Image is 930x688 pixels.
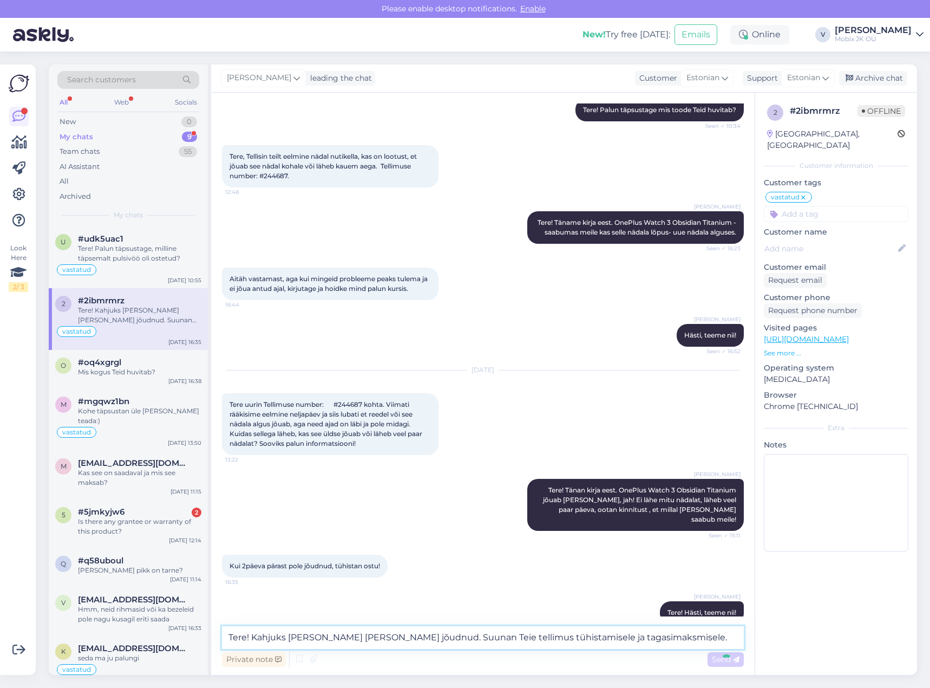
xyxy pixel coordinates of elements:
[62,267,91,273] span: vastatud
[694,593,741,601] span: [PERSON_NAME]
[225,301,266,309] span: 16:44
[771,194,800,200] span: vastatud
[835,35,912,43] div: Mobix JK OÜ
[78,595,191,605] span: valdokivimagi@hotmail.com
[61,238,66,246] span: u
[306,73,372,84] div: leading the chat
[61,400,67,408] span: m
[787,72,820,84] span: Estonian
[57,95,70,109] div: All
[78,296,125,306] span: #2ibmrmrz
[684,331,736,339] span: Hästi, teeme nii!
[225,188,266,196] span: 12:48
[764,322,908,334] p: Visited pages
[700,244,741,252] span: Seen ✓ 16:23
[694,470,741,478] span: [PERSON_NAME]
[112,95,131,109] div: Web
[538,218,738,236] span: Tere! Täname kirja eest. OnePlus Watch 3 Obsidian Titanium - saabumas meile kas selle nädala lõpu...
[764,206,908,222] input: Add a tag
[790,105,857,118] div: # 2ibmrmrz
[78,397,129,406] span: #mgqwz1bn
[78,234,123,244] span: #udk5uac1
[78,653,201,663] div: seda ma ju palungi
[192,508,201,517] div: 2
[230,275,429,293] span: Aitäh vastamast, aga kui mingeid probleeme peaks tulema ja ei jõua antud ajal, kirjutage ja hoidk...
[171,488,201,496] div: [DATE] 11:15
[764,262,908,273] p: Customer email
[225,578,266,586] span: 16:35
[168,338,201,346] div: [DATE] 16:35
[169,536,201,544] div: [DATE] 12:14
[168,624,201,632] div: [DATE] 16:33
[78,306,201,325] div: Tere! Kahjuks [PERSON_NAME] [PERSON_NAME] jõudnud. Suunan Teie tellimus tühistamisele ja tagasima...
[62,511,66,519] span: 5
[168,439,201,447] div: [DATE] 13:50
[764,334,849,344] a: [URL][DOMAIN_NAME]
[9,73,29,94] img: Askly Logo
[60,161,100,172] div: AI Assistant
[764,161,908,171] div: Customer information
[62,429,91,436] span: vastatud
[764,273,827,288] div: Request email
[78,644,191,653] span: kangrokarin@hot.ee
[78,406,201,426] div: Kohe täpsustan üle [PERSON_NAME] teada:)
[62,328,91,335] span: vastatud
[78,507,125,517] span: #5jmkyjw6
[9,243,28,292] div: Look Here
[61,599,66,607] span: v
[61,361,66,369] span: o
[764,401,908,412] p: Chrome [TECHNICAL_ID]
[78,458,191,468] span: marguskaar@hotmail.com
[170,575,201,583] div: [DATE] 11:14
[225,456,266,464] span: 13:22
[667,608,736,616] span: Tere! Hästi, teeme nii!
[839,71,907,86] div: Archive chat
[78,244,201,263] div: Tere! Palun täpsustage, milline täpsemalt pulsivöö oli ostetud?
[674,24,717,45] button: Emails
[168,276,201,284] div: [DATE] 10:55
[815,27,830,42] div: V
[583,106,736,114] span: Tere! Palun täpsustage mis toode Teid huvitab?
[767,128,898,151] div: [GEOGRAPHIC_DATA], [GEOGRAPHIC_DATA]
[173,95,199,109] div: Socials
[60,191,91,202] div: Archived
[61,462,67,470] span: m
[764,390,908,401] p: Browser
[78,517,201,536] div: Is there any grantee or warranty of this product?
[543,486,738,523] span: Tere! Tänan kirja eest. OnePlus Watch 3 Obsidian Titanium jõuab [PERSON_NAME], jah! Ei lähe mitu ...
[764,423,908,433] div: Extra
[764,226,908,238] p: Customer name
[78,367,201,377] div: Mis kogus Teid huvitab?
[78,605,201,624] div: Hmm, neid rihmasid või ka bezeleid pole nagu kusagil eriti saada
[62,666,91,673] span: vastatud
[60,146,100,157] div: Team chats
[700,531,741,540] span: Seen ✓ 15:11
[635,73,677,84] div: Customer
[61,560,66,568] span: q
[179,146,197,157] div: 55
[700,347,741,355] span: Seen ✓ 16:52
[222,365,744,375] div: [DATE]
[857,105,905,117] span: Offline
[78,556,123,566] span: #q58uboul
[62,300,66,308] span: 2
[60,132,93,142] div: My chats
[67,74,136,86] span: Search customers
[582,28,670,41] div: Try free [DATE]:
[764,243,896,255] input: Add name
[764,177,908,189] p: Customer tags
[114,210,143,220] span: My chats
[230,400,424,447] span: Tere uurin Tellimuse number: #244687 kohta. Viimati rääkisime eelmine neljapäev ja siis lubati et...
[60,116,76,127] div: New
[835,26,924,43] a: [PERSON_NAME]Mobix JK OÜ
[730,25,789,44] div: Online
[694,315,741,323] span: [PERSON_NAME]
[61,647,66,655] span: k
[686,72,719,84] span: Estonian
[227,72,291,84] span: [PERSON_NAME]
[181,116,197,127] div: 0
[9,282,28,292] div: 2 / 3
[835,26,912,35] div: [PERSON_NAME]
[168,377,201,385] div: [DATE] 16:38
[774,108,777,116] span: 2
